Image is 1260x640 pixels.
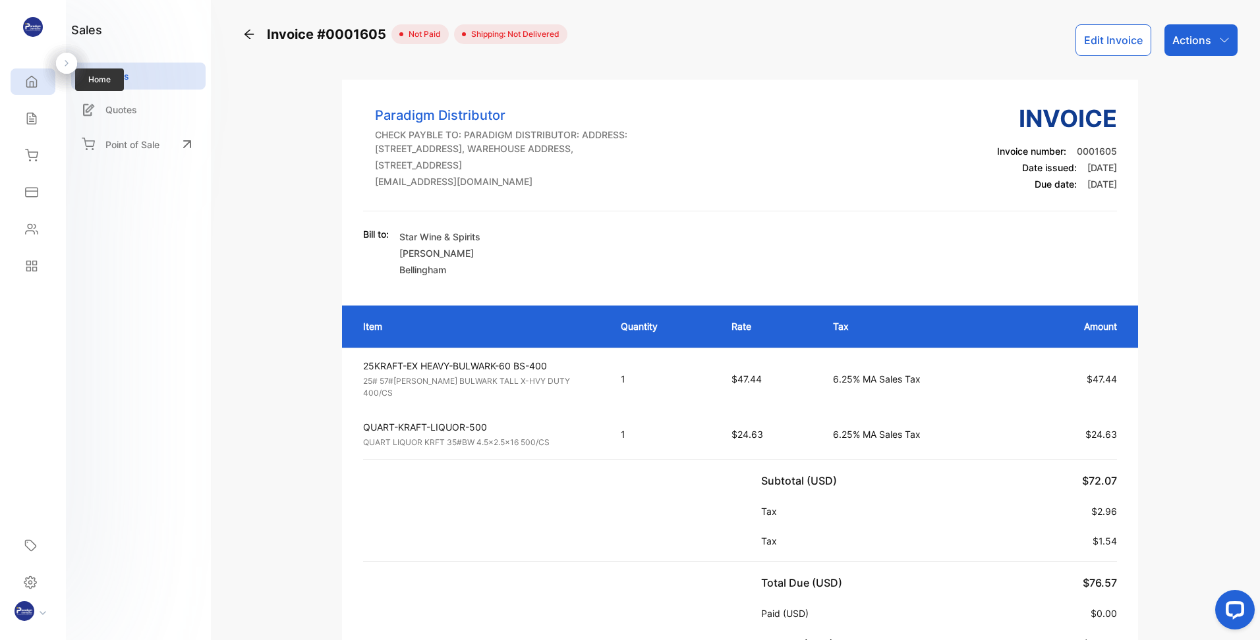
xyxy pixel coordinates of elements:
span: $0.00 [1091,608,1117,619]
span: Shipping: Not Delivered [466,28,559,40]
p: Paid (USD) [761,606,814,620]
p: Amount [1033,319,1117,333]
p: 6.25% MA Sales Tax [833,372,1007,386]
p: QUART-KRAFT-LIQUOR-500 [363,420,597,434]
span: $76.57 [1083,576,1117,589]
img: logo [23,17,43,37]
p: Actions [1172,32,1211,48]
p: CHECK PAYBLE TO: PARADIGM DISTRIBUTOR: ADDRESS: [STREET_ADDRESS], WAREHOUSE ADDRESS, [375,128,628,155]
span: Invoice #0001605 [267,24,391,44]
img: profile [14,601,34,621]
span: Home [75,68,124,91]
span: $2.96 [1091,506,1117,517]
p: Paradigm Distributor [375,105,628,125]
span: Due date: [1035,178,1077,190]
p: [PERSON_NAME] [399,246,480,260]
p: Point of Sale [105,138,159,151]
p: Star Wine & Spirits [399,230,480,244]
p: 6.25% MA Sales Tax [833,427,1007,441]
p: Quantity [621,319,705,333]
a: Quotes [71,96,206,123]
span: Date issued: [1022,162,1077,173]
p: 1 [621,427,705,441]
p: Subtotal (USD) [761,473,842,489]
p: Total Due (USD) [761,575,847,591]
span: $47.44 [731,373,762,385]
iframe: LiveChat chat widget [1205,585,1260,640]
span: Invoice number: [997,146,1066,157]
h3: Invoice [997,101,1117,136]
span: $72.07 [1082,474,1117,487]
h1: sales [71,21,102,39]
span: $24.63 [731,429,763,440]
span: $24.63 [1085,429,1117,440]
p: Rate [731,319,807,333]
p: Tax [761,504,782,518]
span: [DATE] [1087,162,1117,173]
span: 0001605 [1077,146,1117,157]
p: [EMAIL_ADDRESS][DOMAIN_NAME] [375,174,628,188]
a: Point of Sale [71,130,206,159]
span: $47.44 [1087,373,1117,385]
p: 25# 57#[PERSON_NAME] BULWARK TALL X-HVY DUTY 400/CS [363,375,597,399]
p: QUART LIQUOR KRFT 35#BW 4.5x2.5x16 500/CS [363,437,597,448]
span: [DATE] [1087,178,1117,190]
p: [STREET_ADDRESS] [375,158,628,172]
p: Bill to: [363,227,389,241]
p: Tax [761,534,782,548]
p: Tax [833,319,1007,333]
p: Item [363,319,594,333]
span: not paid [403,28,441,40]
button: Edit Invoice [1075,24,1151,56]
p: 1 [621,372,705,386]
span: $1.54 [1093,535,1117,547]
p: Quotes [105,103,137,117]
a: Sales [71,63,206,90]
p: 25KRAFT-EX HEAVY-BULWARK-60 BS-400 [363,359,597,373]
button: Actions [1164,24,1238,56]
span: Bellingham [399,264,446,275]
